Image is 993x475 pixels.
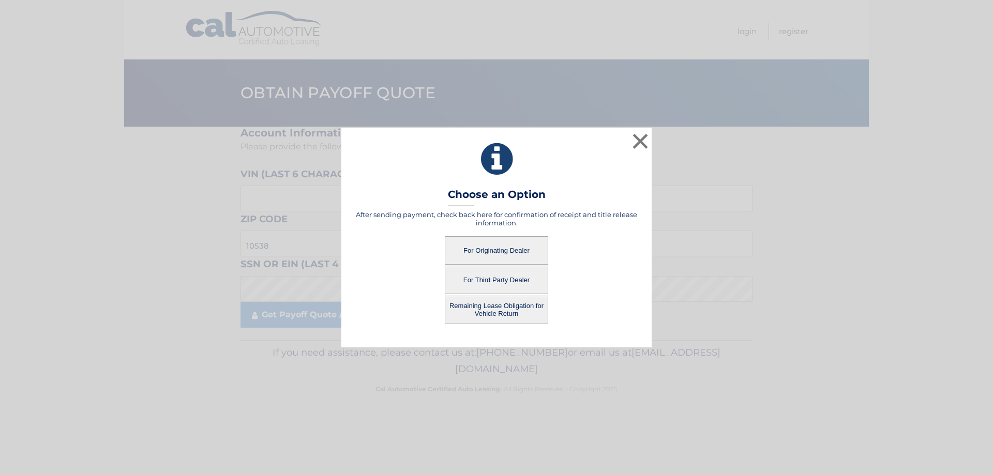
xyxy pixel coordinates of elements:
button: Remaining Lease Obligation for Vehicle Return [445,296,548,324]
button: For Originating Dealer [445,236,548,265]
h5: After sending payment, check back here for confirmation of receipt and title release information. [354,210,639,227]
button: × [630,131,651,151]
h3: Choose an Option [448,188,546,206]
button: For Third Party Dealer [445,266,548,294]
